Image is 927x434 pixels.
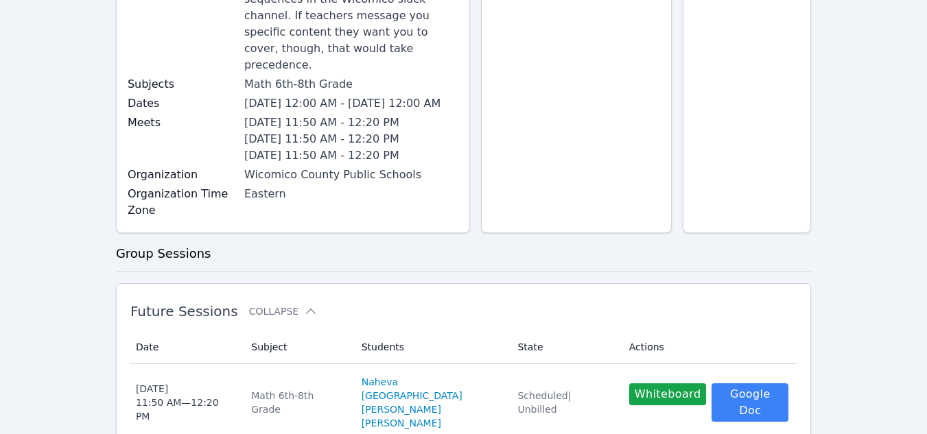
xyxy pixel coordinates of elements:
li: [DATE] 11:50 AM - 12:20 PM [244,131,458,147]
div: Wicomico County Public Schools [244,167,458,183]
li: [DATE] 11:50 AM - 12:20 PM [244,147,458,164]
h3: Group Sessions [116,244,811,263]
button: Whiteboard [629,383,707,405]
div: Math 6th-8th Grade [244,76,458,93]
label: Subjects [128,76,236,93]
a: [PERSON_NAME] [362,416,441,430]
span: Future Sessions [130,303,238,320]
label: Dates [128,95,236,112]
th: Subject [243,330,353,364]
a: Naheva [GEOGRAPHIC_DATA] [362,375,502,402]
a: [PERSON_NAME] [362,402,441,416]
label: Organization [128,167,236,183]
button: Collapse [249,304,318,318]
div: [DATE] 11:50 AM — 12:20 PM [136,382,235,423]
span: Scheduled | Unbilled [517,390,571,415]
div: Math 6th-8th Grade [251,389,344,416]
th: Students [353,330,510,364]
span: [DATE] 12:00 AM - [DATE] 12:00 AM [244,97,441,110]
li: [DATE] 11:50 AM - 12:20 PM [244,114,458,131]
label: Meets [128,114,236,131]
th: State [509,330,620,364]
th: Actions [621,330,797,364]
a: Google Doc [712,383,788,422]
th: Date [130,330,243,364]
label: Organization Time Zone [128,186,236,219]
div: Eastern [244,186,458,202]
